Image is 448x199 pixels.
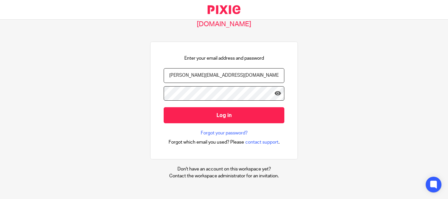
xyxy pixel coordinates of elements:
a: Forgot your password? [201,130,248,136]
h2: [DOMAIN_NAME] [197,20,251,29]
p: Contact the workspace administrator for an invitation. [169,173,279,179]
div: . [169,138,280,146]
span: contact support [245,139,278,146]
input: Log in [164,107,284,123]
p: Don't have an account on this workspace yet? [169,166,279,172]
p: Enter your email address and password [184,55,264,62]
span: Forgot which email you used? Please [169,139,244,146]
input: name@example.com [164,68,284,83]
